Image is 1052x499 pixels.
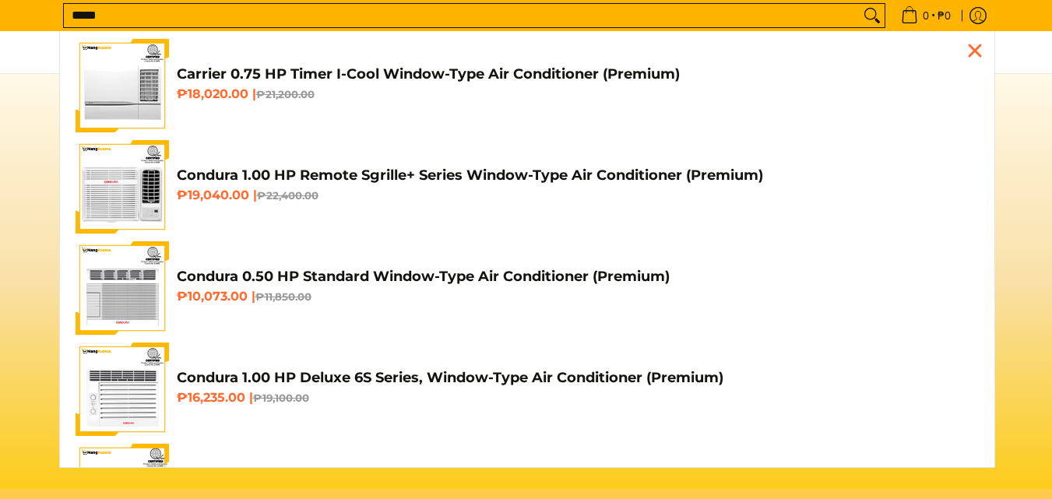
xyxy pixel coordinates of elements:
a: condura-wrac-6s-premium-mang-kosme Condura 0.50 HP Standard Window-Type Air Conditioner (Premium)... [76,241,979,335]
span: • [896,7,955,24]
h6: ₱18,020.00 | [177,86,979,102]
span: ₱0 [935,10,953,21]
del: ₱21,200.00 [256,88,315,100]
h4: Condura 1.00 HP Deluxe 6S Series, Window-Type Air Conditioner (Premium) [177,369,979,387]
del: ₱19,100.00 [253,392,309,404]
del: ₱11,850.00 [255,290,311,303]
a: condura-sgrille-series-window-type-remote-aircon-premium-full-view-mang-kosme Condura 1.00 HP Rem... [76,140,979,234]
a: Carrier 0.75 HP Timer I-Cool Window-Type Air Conditioner (Premium) Carrier 0.75 HP Timer I-Cool W... [76,39,979,132]
div: Close pop up [963,39,987,62]
img: condura-wrac-6s-premium-mang-kosme [76,241,169,335]
h4: Condura 0.50 HP Standard Window-Type Air Conditioner (Premium) [177,268,979,286]
img: Carrier 0.75 HP Timer I-Cool Window-Type Air Conditioner (Premium) [76,39,169,132]
h4: Condura 1.00 HP Remote Sgrille+ Series Window-Type Air Conditioner (Premium) [177,167,979,184]
h4: Carrier 0.75 HP Timer I-Cool Window-Type Air Conditioner (Premium) [177,65,979,83]
h6: ₱10,073.00 | [177,289,979,304]
h6: ₱16,235.00 | [177,390,979,406]
button: Search [860,4,885,27]
span: 0 [920,10,931,21]
a: Condura 1.00 HP Deluxe 6S Series, Window-Type Air Conditioner (Premium) Condura 1.00 HP Deluxe 6S... [76,343,979,436]
del: ₱22,400.00 [257,189,318,202]
h6: ₱19,040.00 | [177,188,979,203]
img: condura-sgrille-series-window-type-remote-aircon-premium-full-view-mang-kosme [76,140,169,234]
img: Condura 1.00 HP Deluxe 6S Series, Window-Type Air Conditioner (Premium) [76,343,169,436]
